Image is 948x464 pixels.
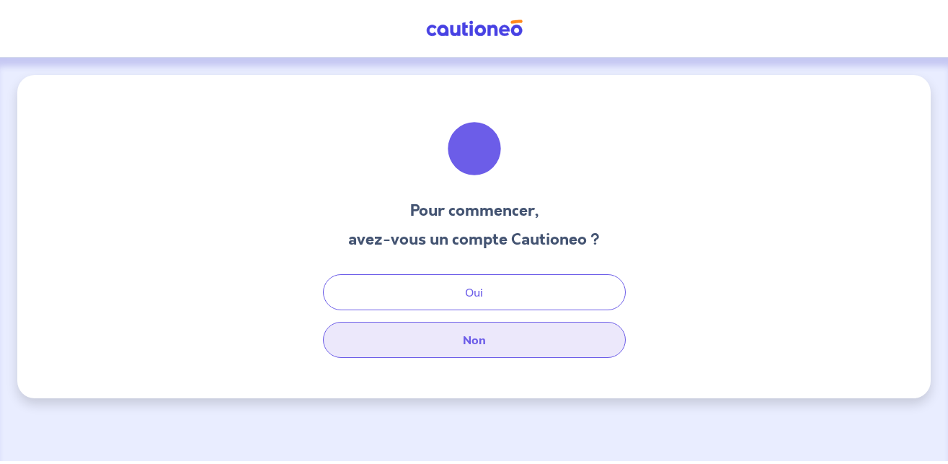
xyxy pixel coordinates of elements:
button: Non [323,322,626,358]
h3: Pour commencer, [348,199,600,222]
h3: avez-vous un compte Cautioneo ? [348,228,600,251]
button: Oui [323,274,626,310]
img: illu_welcome.svg [435,110,513,188]
img: Cautioneo [420,19,528,38]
